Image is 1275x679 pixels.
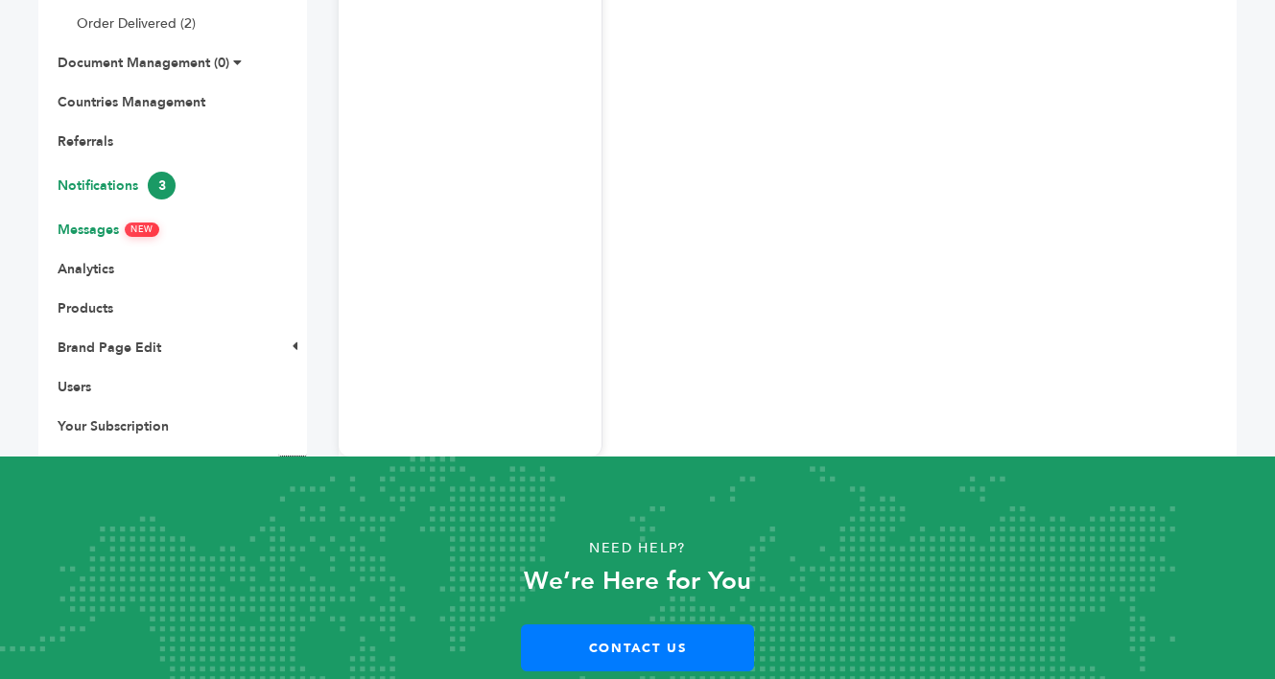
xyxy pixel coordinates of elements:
[58,339,161,357] a: Brand Page Edit
[521,624,754,671] a: Contact Us
[58,260,114,278] a: Analytics
[58,378,91,396] a: Users
[148,172,176,199] span: 3
[63,534,1211,563] p: Need Help?
[58,54,229,72] a: Document Management (0)
[58,132,113,151] a: Referrals
[77,14,196,33] a: Order Delivered (2)
[124,222,159,237] span: NEW
[58,176,176,195] a: Notifications3
[58,299,113,317] a: Products
[524,564,751,598] strong: We’re Here for You
[58,221,159,239] a: MessagesNEW
[58,417,169,435] a: Your Subscription
[58,93,205,111] a: Countries Management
